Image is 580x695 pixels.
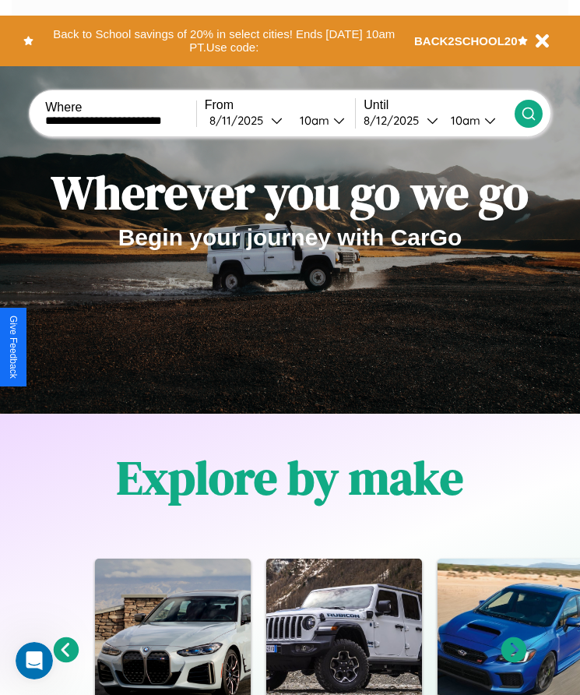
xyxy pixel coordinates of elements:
label: Where [45,101,196,115]
button: Back to School savings of 20% in select cities! Ends [DATE] 10am PT.Use code: [33,23,414,58]
div: 8 / 12 / 2025 [364,113,427,128]
button: 8/11/2025 [205,112,287,129]
button: 10am [438,112,515,129]
iframe: Intercom live chat [16,642,53,679]
div: 10am [443,113,484,128]
label: Until [364,98,515,112]
h1: Explore by make [117,446,463,510]
b: BACK2SCHOOL20 [414,34,518,48]
label: From [205,98,356,112]
div: Give Feedback [8,316,19,379]
button: 10am [287,112,356,129]
div: 10am [292,113,333,128]
div: 8 / 11 / 2025 [209,113,271,128]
